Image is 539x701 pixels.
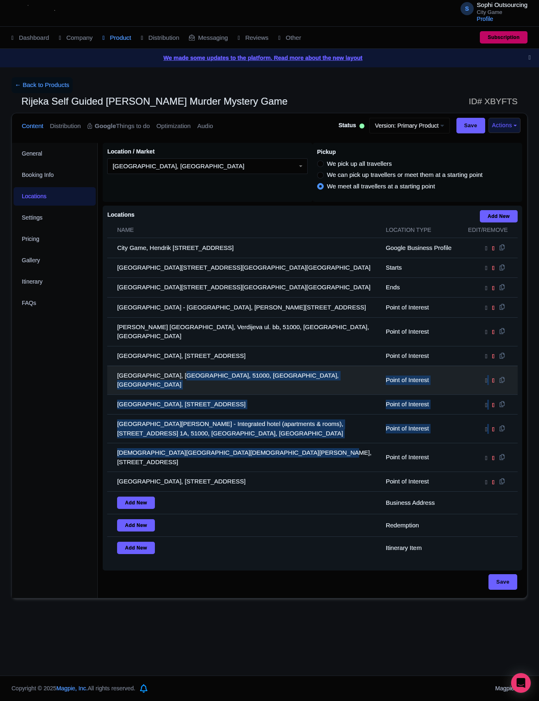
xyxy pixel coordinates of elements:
[381,472,461,492] td: Point of Interest
[381,222,461,238] th: Location type
[381,317,461,346] td: Point of Interest
[117,497,155,509] a: Add New
[107,298,381,317] td: [GEOGRAPHIC_DATA] - [GEOGRAPHIC_DATA], [PERSON_NAME][STREET_ADDRESS]
[238,27,269,49] a: Reviews
[461,2,474,15] span: S
[381,537,461,559] td: Itinerary Item
[381,298,461,317] td: Point of Interest
[480,31,527,44] a: Subscription
[197,113,213,139] a: Audio
[113,163,244,170] div: [GEOGRAPHIC_DATA], [GEOGRAPHIC_DATA]
[279,27,302,49] a: Other
[381,492,461,514] td: Business Address
[107,394,381,414] td: [GEOGRAPHIC_DATA], [STREET_ADDRESS]
[141,27,179,49] a: Distribution
[189,27,228,49] a: Messaging
[88,113,150,139] a: GoogleThings to do
[107,415,381,443] td: [GEOGRAPHIC_DATA][PERSON_NAME] - Integrated hotel (apartments & rooms), [STREET_ADDRESS] 1A, 5100...
[381,394,461,414] td: Point of Interest
[14,230,96,248] a: Pricing
[358,120,366,133] div: Active
[107,443,381,472] td: [DEMOGRAPHIC_DATA][GEOGRAPHIC_DATA][DEMOGRAPHIC_DATA][PERSON_NAME], [STREET_ADDRESS]
[381,415,461,443] td: Point of Interest
[456,2,527,15] a: S Sophi Outsourcing City Game
[12,77,73,93] a: ← Back to Products
[14,208,96,227] a: Settings
[461,222,518,238] th: Edit/Remove
[107,148,154,155] span: Location / Market
[21,96,288,107] span: Rijeka Self Guided [PERSON_NAME] Murder Mystery Game
[327,170,483,180] label: We can pick up travellers or meet them at a starting point
[381,238,461,258] td: Google Business Profile
[495,685,527,692] a: Magpie Help
[107,222,381,238] th: Name
[95,121,116,131] strong: Google
[56,685,88,692] span: Magpie, Inc.
[381,258,461,277] td: Starts
[117,542,155,554] a: Add New
[511,673,531,693] div: Open Intercom Messenger
[12,27,49,49] a: Dashboard
[14,144,96,163] a: General
[529,53,531,62] button: Close announcement
[107,472,381,492] td: [GEOGRAPHIC_DATA], [STREET_ADDRESS]
[477,16,493,22] a: Profile
[369,118,450,133] a: Version: Primary Product
[22,113,44,139] a: Content
[14,187,96,206] a: Locations
[157,113,191,139] a: Optimization
[14,251,96,270] a: Gallery
[107,238,381,258] td: City Game, Hendrik [STREET_ADDRESS]
[14,166,96,184] a: Booking Info
[327,182,435,191] label: We meet all travellers at a starting point
[5,54,534,62] a: We made some updates to the platform. Read more about the new layout
[107,211,134,219] label: Locations
[381,366,461,394] td: Point of Interest
[381,346,461,366] td: Point of Interest
[327,159,392,169] label: We pick up all travellers
[59,27,92,49] a: Company
[477,9,527,15] small: City Game
[117,519,155,531] a: Add New
[477,1,527,8] span: Sophi Outsourcing
[456,118,485,133] input: Save
[381,443,461,472] td: Point of Interest
[107,317,381,346] td: [PERSON_NAME] [GEOGRAPHIC_DATA], Verdijeva ul. bb, 51000, [GEOGRAPHIC_DATA], [GEOGRAPHIC_DATA]
[469,93,518,110] span: ID# XBYFTS
[14,273,96,291] a: Itinerary
[7,4,71,22] img: logo-ab69f6fb50320c5b225c76a69d11143b.png
[488,574,517,590] input: Save
[107,366,381,394] td: [GEOGRAPHIC_DATA], [GEOGRAPHIC_DATA], 51000, [GEOGRAPHIC_DATA], [GEOGRAPHIC_DATA]
[103,27,131,49] a: Product
[50,113,81,139] a: Distribution
[339,121,356,130] span: Status
[107,258,381,277] td: [GEOGRAPHIC_DATA][STREET_ADDRESS][GEOGRAPHIC_DATA][GEOGRAPHIC_DATA]
[381,514,461,537] td: Redemption
[7,684,140,693] div: Copyright © 2025 All rights reserved.
[381,277,461,297] td: Ends
[14,294,96,312] a: FAQs
[480,210,518,222] a: Add New
[488,118,521,133] button: Actions
[107,346,381,366] td: [GEOGRAPHIC_DATA], [STREET_ADDRESS]
[317,149,336,155] span: Pickup
[107,277,381,297] td: [GEOGRAPHIC_DATA][STREET_ADDRESS][GEOGRAPHIC_DATA][GEOGRAPHIC_DATA]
